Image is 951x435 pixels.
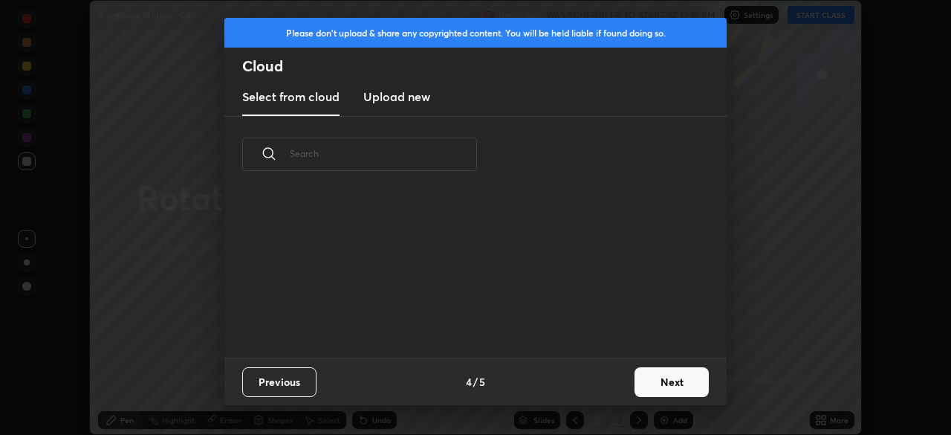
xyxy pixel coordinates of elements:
button: Previous [242,367,317,397]
div: Please don't upload & share any copyrighted content. You will be held liable if found doing so. [224,18,727,48]
h2: Cloud [242,57,727,76]
h3: Upload new [363,88,430,106]
h4: 5 [479,374,485,390]
h3: Select from cloud [242,88,340,106]
h4: / [473,374,478,390]
input: Search [290,122,477,185]
button: Next [634,367,709,397]
h4: 4 [466,374,472,390]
